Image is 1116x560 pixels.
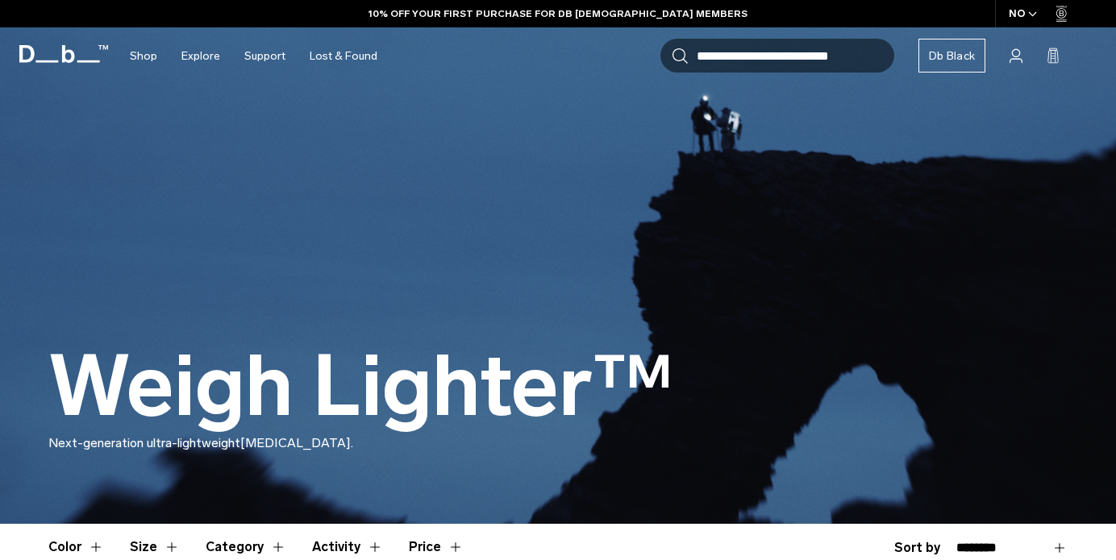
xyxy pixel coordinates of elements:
span: Next-generation ultra-lightweight [48,435,240,450]
a: Shop [130,27,157,85]
h1: Weigh Lighter™ [48,340,673,433]
span: [MEDICAL_DATA]. [240,435,353,450]
nav: Main Navigation [118,27,389,85]
a: Explore [181,27,220,85]
a: Lost & Found [310,27,377,85]
a: Support [244,27,285,85]
a: 10% OFF YOUR FIRST PURCHASE FOR DB [DEMOGRAPHIC_DATA] MEMBERS [369,6,747,21]
a: Db Black [918,39,985,73]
